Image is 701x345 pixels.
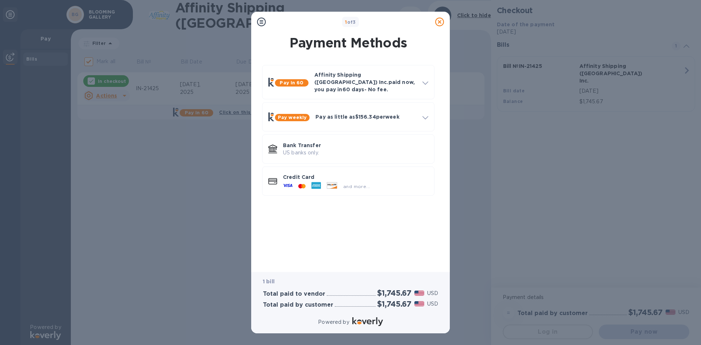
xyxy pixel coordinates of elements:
p: USD [427,300,438,308]
span: 1 [345,19,347,25]
b: Pay in 60 [280,80,303,85]
h2: $1,745.67 [377,288,411,298]
span: and more... [343,184,370,189]
p: US banks only. [283,149,428,157]
p: Pay as little as $156.34 per week [315,113,417,120]
img: USD [414,301,424,306]
img: Logo [352,317,383,326]
b: 1 bill [263,279,275,284]
p: USD [427,290,438,297]
b: Pay weekly [278,115,307,120]
h3: Total paid by customer [263,302,333,308]
h3: Total paid to vendor [263,291,325,298]
p: Affinity Shipping ([GEOGRAPHIC_DATA]) Inc. paid now, you pay in 60 days - No fee. [314,71,417,93]
h1: Payment Methods [261,35,436,50]
b: of 3 [345,19,356,25]
img: USD [414,291,424,296]
p: Powered by [318,318,349,326]
p: Bank Transfer [283,142,428,149]
p: Credit Card [283,173,428,181]
h2: $1,745.67 [377,299,411,308]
